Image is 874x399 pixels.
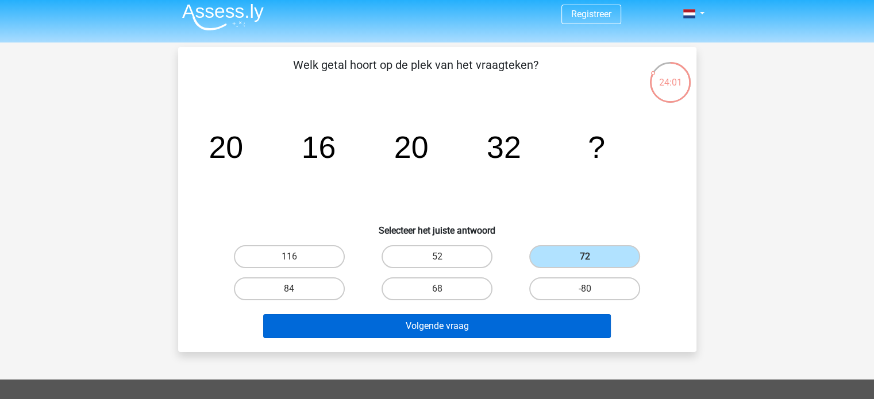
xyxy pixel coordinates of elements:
div: 24:01 [649,61,692,90]
tspan: 20 [394,130,428,164]
label: 72 [529,245,640,268]
a: Registreer [571,9,611,20]
label: 68 [382,277,492,300]
button: Volgende vraag [263,314,611,338]
tspan: ? [588,130,605,164]
img: Assessly [182,3,264,30]
tspan: 32 [486,130,521,164]
label: 84 [234,277,345,300]
h6: Selecteer het juiste antwoord [197,216,678,236]
tspan: 16 [301,130,336,164]
p: Welk getal hoort op de plek van het vraagteken? [197,56,635,91]
label: -80 [529,277,640,300]
label: 52 [382,245,492,268]
label: 116 [234,245,345,268]
tspan: 20 [209,130,243,164]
